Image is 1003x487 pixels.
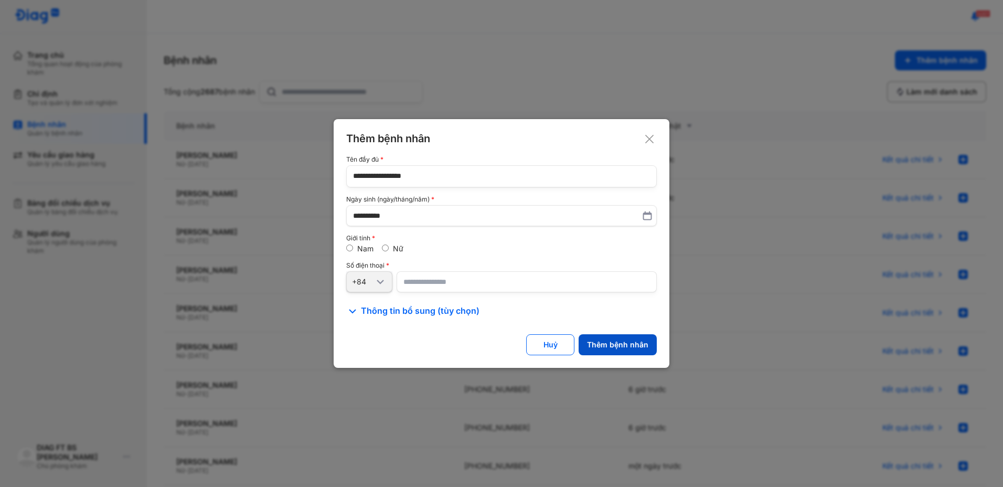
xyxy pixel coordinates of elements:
[357,244,374,253] label: Nam
[346,196,657,203] div: Ngày sinh (ngày/tháng/năm)
[346,132,657,145] div: Thêm bệnh nhân
[587,340,648,350] div: Thêm bệnh nhân
[361,305,479,317] span: Thông tin bổ sung (tùy chọn)
[346,235,657,242] div: Giới tính
[346,156,657,163] div: Tên đầy đủ
[352,277,374,287] div: +84
[526,334,574,355] button: Huỷ
[579,334,657,355] button: Thêm bệnh nhân
[393,244,403,253] label: Nữ
[346,262,657,269] div: Số điện thoại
